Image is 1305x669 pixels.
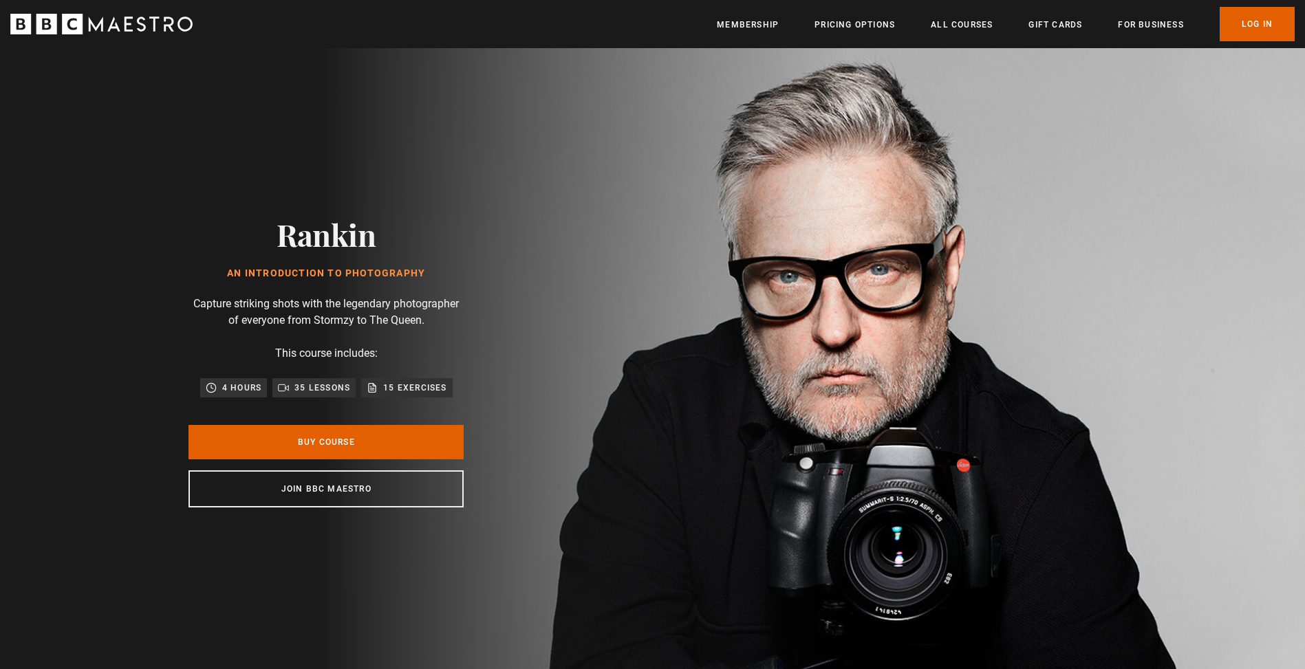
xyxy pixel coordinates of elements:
[1028,18,1082,32] a: Gift Cards
[188,470,464,507] a: Join BBC Maestro
[227,217,425,252] h2: Rankin
[1220,7,1295,41] a: Log In
[931,18,993,32] a: All Courses
[717,18,779,32] a: Membership
[294,381,350,395] p: 35 lessons
[383,381,446,395] p: 15 exercises
[1118,18,1183,32] a: For business
[222,381,261,395] p: 4 hours
[815,18,895,32] a: Pricing Options
[717,7,1295,41] nav: Primary
[275,345,378,362] p: This course includes:
[188,296,464,329] p: Capture striking shots with the legendary photographer of everyone from Stormzy to The Queen.
[227,268,425,279] h1: An Introduction to Photography
[10,14,193,34] svg: BBC Maestro
[188,425,464,459] a: Buy Course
